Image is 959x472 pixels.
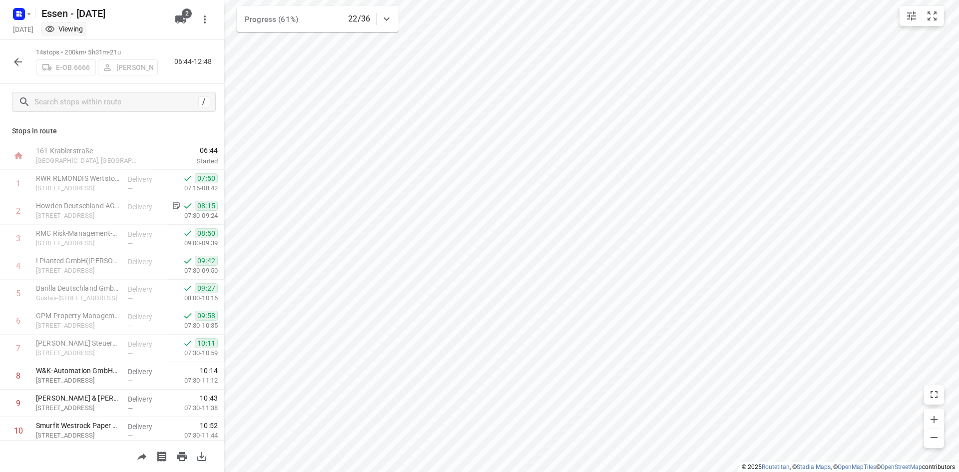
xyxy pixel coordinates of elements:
[36,238,120,248] p: [STREET_ADDRESS]
[36,48,158,57] p: 14 stops • 200km • 5h31m
[200,366,218,376] span: 10:14
[36,183,120,193] p: [STREET_ADDRESS]
[742,464,955,471] li: © 2025 , © , © © contributors
[183,283,193,293] svg: Done
[195,283,218,293] span: 09:27
[128,339,165,349] p: Delivery
[195,311,218,321] span: 09:58
[195,201,218,211] span: 08:15
[16,344,20,353] div: 7
[195,173,218,183] span: 07:50
[183,256,193,266] svg: Done
[128,284,165,294] p: Delivery
[128,174,165,184] p: Delivery
[128,212,133,220] span: —
[36,201,120,211] p: Howden Deutschland AG(Jill Wolf)
[128,367,165,377] p: Delivery
[36,393,120,403] p: Keller & Kalmbach GmbH(Rinora Azizaj)
[16,179,20,188] div: 1
[797,464,831,471] a: Stadia Maps
[128,185,133,192] span: —
[16,371,20,381] div: 8
[168,293,218,303] p: 08:00-10:15
[128,267,133,275] span: —
[168,376,218,386] p: 07:30-11:12
[36,283,120,293] p: Barilla Deutschland GmbH(Ute Richter)
[36,293,120,303] p: Gustav-Heinemann-Ufer 72c, Köln
[128,422,165,432] p: Delivery
[128,432,133,440] span: —
[132,451,152,461] span: Share route
[245,15,298,24] span: Progress (61%)
[762,464,790,471] a: Routetitan
[168,266,218,276] p: 07:30-09:50
[200,421,218,431] span: 10:52
[183,311,193,321] svg: Done
[16,261,20,271] div: 4
[16,206,20,216] div: 2
[36,348,120,358] p: [STREET_ADDRESS]
[16,234,20,243] div: 3
[128,394,165,404] p: Delivery
[838,464,876,471] a: OpenMapTiles
[922,6,942,26] button: Fit zoom
[171,9,191,29] button: 2
[168,211,218,221] p: 07:30-09:24
[182,8,192,18] span: 2
[192,451,212,461] span: Download route
[152,451,172,461] span: Print shipping labels
[128,322,133,330] span: —
[128,405,133,412] span: —
[168,431,218,441] p: 07:30-11:44
[128,240,133,247] span: —
[36,338,120,348] p: HENNIES Steuerberatung GmbH(Ricarda Hennies)
[348,13,370,25] p: 22/36
[36,228,120,238] p: RMC Risk-Management-Consulting GmbH(Kückemanns Daniela )
[14,426,23,436] div: 10
[36,366,120,376] p: W&K-Automation GmbH(Ilija Kostadinov)
[183,228,193,238] svg: Done
[36,266,120,276] p: [STREET_ADDRESS]
[128,295,133,302] span: —
[36,311,120,321] p: GPM Property Management GmbH(Heinz Leo Hermanns)
[183,173,193,183] svg: Done
[16,399,20,408] div: 9
[36,146,140,156] p: 161 Krablerstraße
[183,338,193,348] svg: Done
[128,377,133,385] span: —
[36,321,120,331] p: [STREET_ADDRESS]
[36,173,120,183] p: RWR REMONDIS Wertstoff-Recycling GmbH & Co. KG(Rebeka Maaßen)
[168,238,218,248] p: 09:00-09:39
[128,350,133,357] span: —
[900,6,944,26] div: small contained button group
[195,9,215,29] button: More
[128,312,165,322] p: Delivery
[172,451,192,461] span: Print route
[16,289,20,298] div: 5
[110,48,120,56] span: 21u
[36,376,120,386] p: Vogelsanger Str. 356-358, Köln
[36,211,120,221] p: [STREET_ADDRESS]
[195,338,218,348] span: 10:11
[195,256,218,266] span: 09:42
[45,24,83,34] div: You are currently in view mode. To make any changes, go to edit project.
[168,348,218,358] p: 07:30-10:59
[195,228,218,238] span: 08:50
[881,464,922,471] a: OpenStreetMap
[108,48,110,56] span: •
[12,126,212,136] p: Stops in route
[36,256,120,266] p: I Planted GmbH(Schüller Cindy )
[128,202,165,212] p: Delivery
[128,229,165,239] p: Delivery
[168,403,218,413] p: 07:30-11:38
[152,145,218,155] span: 06:44
[237,6,399,32] div: Progress (61%)22/36
[902,6,922,26] button: Map settings
[152,156,218,166] p: Started
[36,421,120,431] p: Smurfit Westrock Paper Sales Germany GmbH(Ziva Welter)
[34,94,198,110] input: Search stops within route
[36,403,120,413] p: Hansemannstraße 65, Neuss
[36,431,120,441] p: [STREET_ADDRESS]
[36,156,140,166] p: [GEOGRAPHIC_DATA], [GEOGRAPHIC_DATA]
[168,321,218,331] p: 07:30-10:35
